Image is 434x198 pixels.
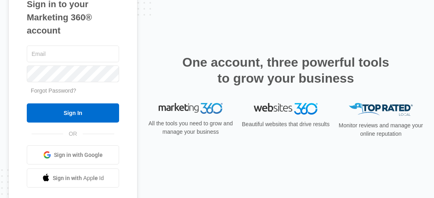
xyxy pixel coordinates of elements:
[241,120,330,129] p: Beautiful websites that drive results
[31,87,76,94] a: Forgot Password?
[349,103,413,116] img: Top Rated Local
[27,103,119,123] input: Sign In
[53,174,104,182] span: Sign in with Apple Id
[27,168,119,188] a: Sign in with Apple Id
[27,145,119,164] a: Sign in with Google
[146,119,235,136] p: All the tools you need to grow and manage your business
[27,46,119,62] input: Email
[336,121,426,138] p: Monitor reviews and manage your online reputation
[159,103,223,114] img: Marketing 360
[54,151,103,159] span: Sign in with Google
[63,130,83,138] span: OR
[254,103,318,115] img: Websites 360
[180,54,392,86] h2: One account, three powerful tools to grow your business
